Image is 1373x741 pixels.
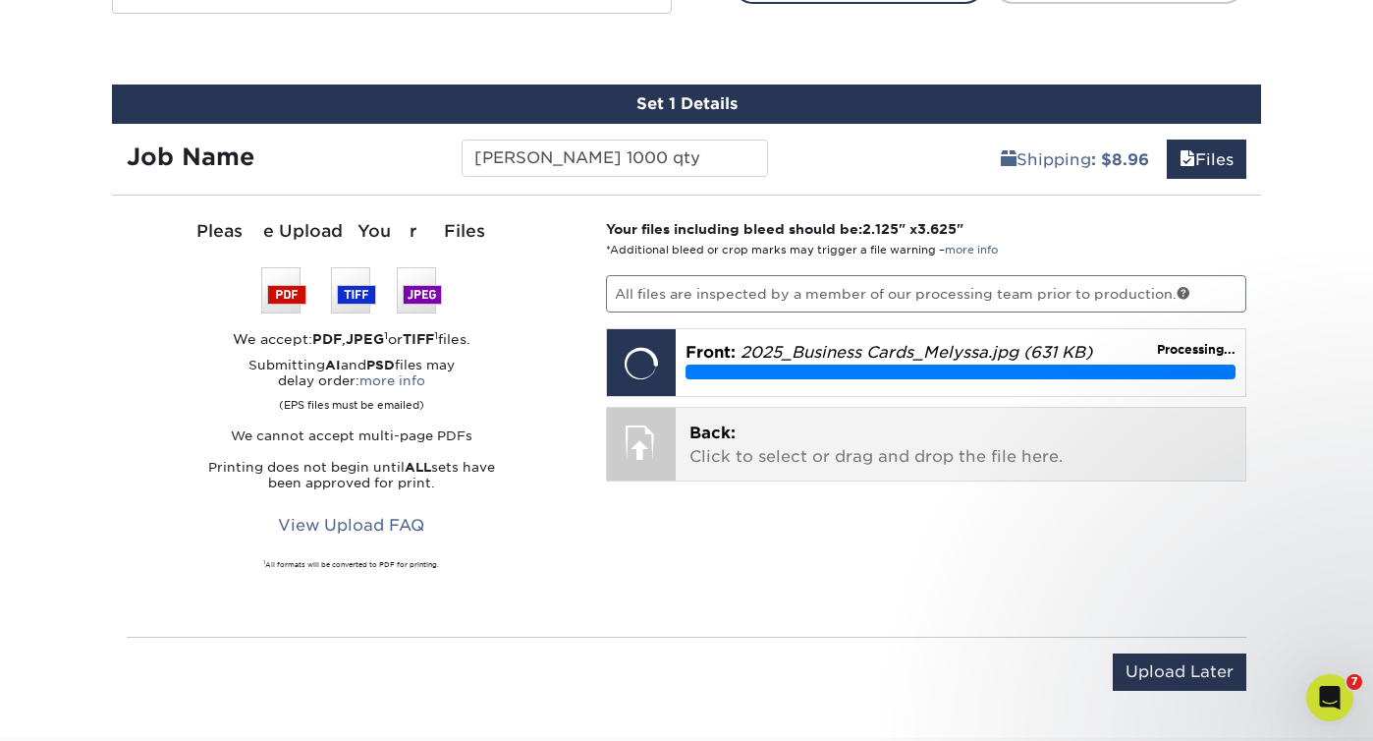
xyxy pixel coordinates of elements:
[405,460,431,475] strong: ALL
[265,507,437,544] a: View Upload FAQ
[917,221,957,237] span: 3.625
[127,142,254,171] strong: Job Name
[862,221,899,237] span: 2.125
[1167,140,1246,179] a: Files
[384,329,388,341] sup: 1
[366,358,395,372] strong: PSD
[127,560,577,570] div: All formats will be converted to PDF for printing.
[127,460,577,491] p: Printing does not begin until sets have been approved for print.
[741,343,1092,362] em: 2025_Business Cards_Melyssa.jpg (631 KB)
[689,424,736,442] span: Back:
[346,331,384,347] strong: JPEG
[606,275,1247,313] p: All files are inspected by a member of our processing team prior to production.
[127,329,577,349] div: We accept: , or files.
[263,559,265,565] sup: 1
[325,358,341,372] strong: AI
[434,329,438,341] sup: 1
[279,389,424,413] small: (EPS files must be emailed)
[686,343,736,362] span: Front:
[462,140,767,177] input: Enter a job name
[606,221,963,237] strong: Your files including bleed should be: " x "
[312,331,342,347] strong: PDF
[1113,654,1246,691] input: Upload Later
[689,422,1233,469] p: Click to select or drag and drop the file here.
[1001,150,1016,169] span: shipping
[988,140,1162,179] a: Shipping: $8.96
[1180,150,1195,169] span: files
[359,373,425,388] a: more info
[1091,150,1149,169] b: : $8.96
[1346,674,1362,690] span: 7
[403,331,434,347] strong: TIFF
[606,244,998,256] small: *Additional bleed or crop marks may trigger a file warning –
[127,358,577,413] p: Submitting and files may delay order:
[945,244,998,256] a: more info
[261,267,442,313] img: We accept: PSD, TIFF, or JPEG (JPG)
[127,428,577,444] p: We cannot accept multi-page PDFs
[1306,674,1353,721] iframe: Intercom live chat
[127,219,577,245] div: Please Upload Your Files
[112,85,1261,124] div: Set 1 Details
